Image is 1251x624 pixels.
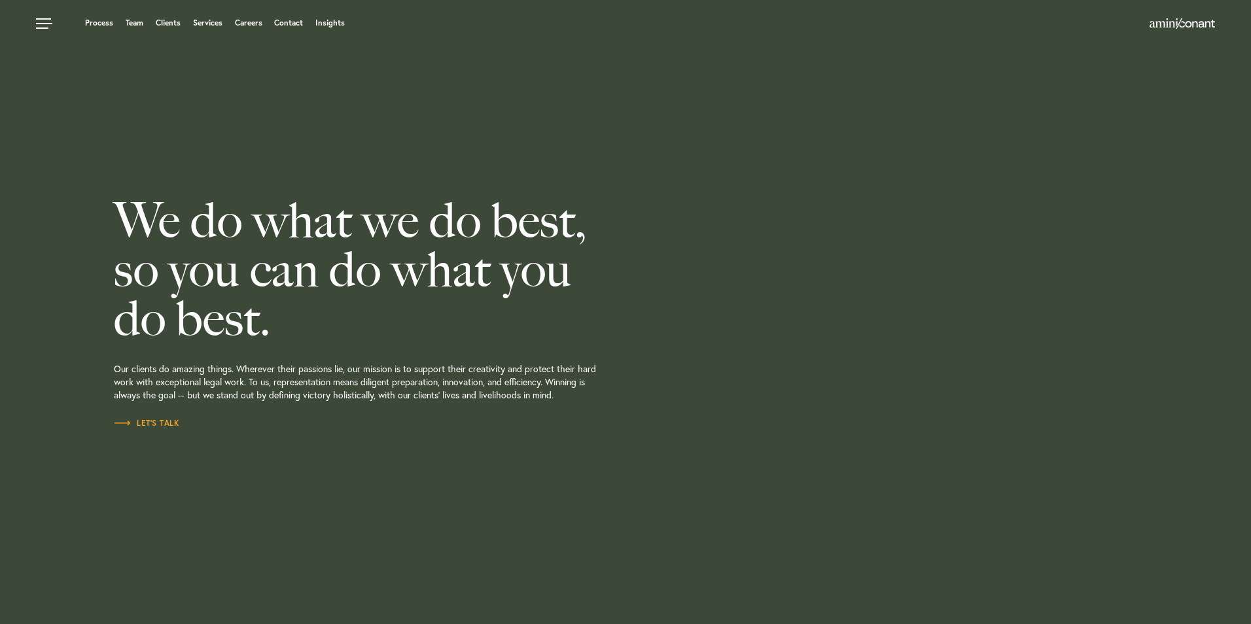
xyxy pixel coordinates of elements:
[114,194,720,341] h2: We do what we do best, so you can do what you do best.
[274,19,303,27] a: Contact
[114,341,720,417] p: Our clients do amazing things. Wherever their passions lie, our mission is to support their creat...
[114,417,179,430] a: Let’s Talk
[114,419,179,427] span: Let’s Talk
[315,19,345,27] a: Insights
[193,19,222,27] a: Services
[126,19,143,27] a: Team
[85,19,113,27] a: Process
[235,19,262,27] a: Careers
[156,19,181,27] a: Clients
[1150,18,1215,29] img: Amini & Conant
